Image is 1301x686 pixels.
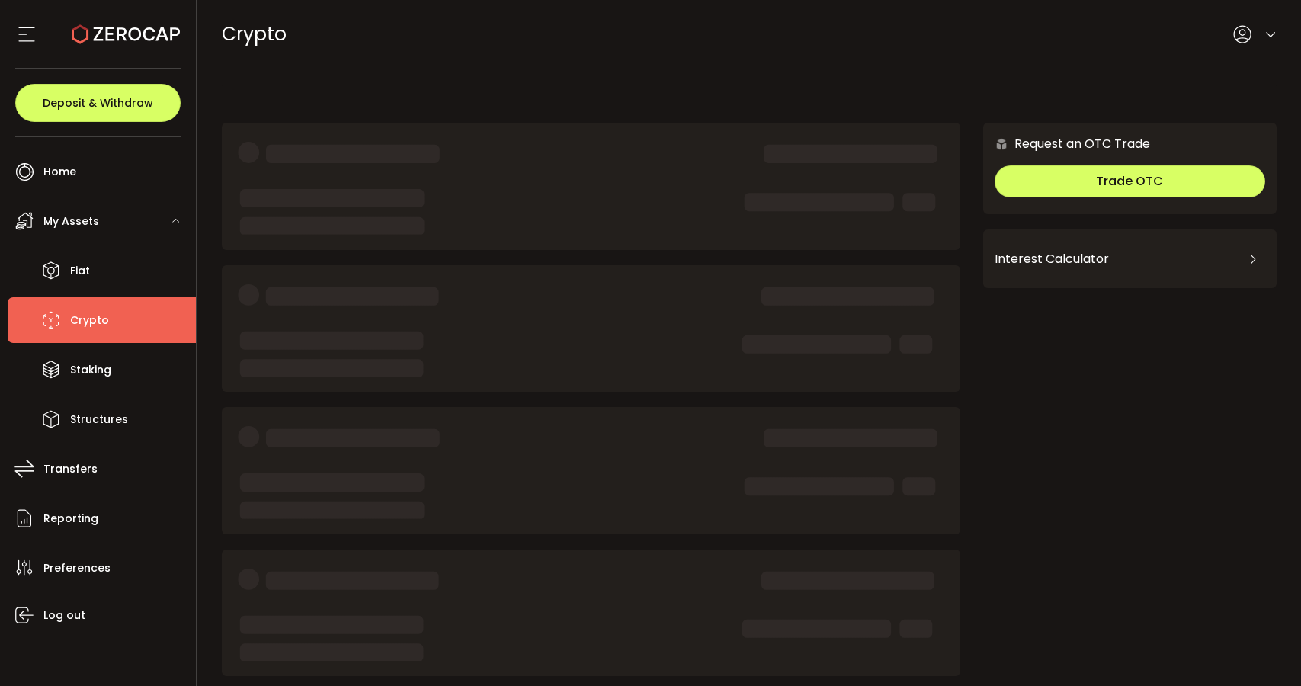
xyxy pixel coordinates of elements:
span: Log out [43,604,85,627]
button: Trade OTC [995,165,1265,197]
div: Request an OTC Trade [983,134,1150,153]
span: Staking [70,359,111,381]
span: Crypto [70,309,109,332]
span: Structures [70,409,128,431]
span: Transfers [43,458,98,480]
span: Deposit & Withdraw [43,98,153,108]
span: Reporting [43,508,98,530]
span: Home [43,161,76,183]
img: 6nGpN7MZ9FLuBP83NiajKbTRY4UzlzQtBKtCrLLspmCkSvCZHBKvY3NxgQaT5JnOQREvtQ257bXeeSTueZfAPizblJ+Fe8JwA... [995,137,1008,151]
button: Deposit & Withdraw [15,84,181,122]
span: Trade OTC [1096,172,1163,190]
span: Fiat [70,260,90,282]
span: Preferences [43,557,111,579]
span: My Assets [43,210,99,232]
div: Interest Calculator [995,241,1265,277]
span: Crypto [222,21,287,47]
